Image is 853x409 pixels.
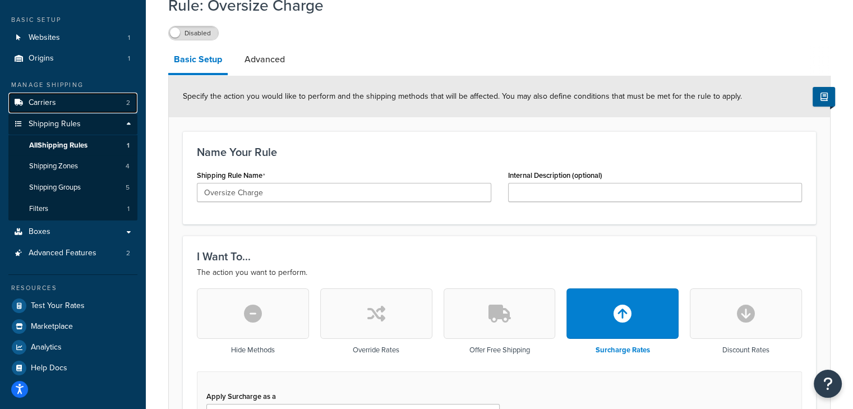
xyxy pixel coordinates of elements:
span: Help Docs [31,364,67,373]
h3: Discount Rates [722,346,769,354]
span: Boxes [29,227,50,237]
h3: Hide Methods [231,346,275,354]
span: Shipping Zones [29,162,78,171]
span: Test Your Rates [31,301,85,311]
label: Shipping Rule Name [197,171,265,180]
a: Shipping Zones4 [8,156,137,177]
a: Advanced Features2 [8,243,137,264]
span: Specify the action you would like to perform and the shipping methods that will be affected. You ... [183,90,742,102]
a: AllShipping Rules1 [8,135,137,156]
div: Resources [8,283,137,293]
h3: Override Rates [353,346,399,354]
label: Disabled [169,26,218,40]
h3: Name Your Rule [197,146,802,158]
span: Websites [29,33,60,43]
span: All Shipping Rules [29,141,87,150]
h3: Surcharge Rates [596,346,650,354]
a: Advanced [239,46,291,73]
a: Websites1 [8,27,137,48]
a: Help Docs [8,358,137,378]
li: Carriers [8,93,137,113]
h3: Offer Free Shipping [469,346,529,354]
li: Shipping Groups [8,177,137,198]
li: Advanced Features [8,243,137,264]
button: Open Resource Center [814,370,842,398]
label: Internal Description (optional) [508,171,602,180]
button: Show Help Docs [813,87,835,107]
li: Filters [8,199,137,219]
label: Apply Surcharge as a [206,392,276,401]
a: Shipping Groups5 [8,177,137,198]
a: Test Your Rates [8,296,137,316]
a: Basic Setup [168,46,228,75]
h3: I Want To... [197,250,802,263]
span: 4 [126,162,130,171]
span: 2 [126,98,130,108]
a: Origins1 [8,48,137,69]
span: 2 [126,249,130,258]
a: Filters1 [8,199,137,219]
span: 1 [128,33,130,43]
a: Shipping Rules [8,114,137,135]
span: Shipping Groups [29,183,81,192]
span: 1 [128,54,130,63]
span: Advanced Features [29,249,96,258]
span: 1 [127,204,130,214]
a: Boxes [8,222,137,242]
span: Filters [29,204,48,214]
a: Marketplace [8,316,137,337]
span: Marketplace [31,322,73,332]
p: The action you want to perform. [197,266,802,279]
li: Shipping Rules [8,114,137,220]
span: Analytics [31,343,62,352]
span: Origins [29,54,54,63]
a: Analytics [8,337,137,357]
li: Websites [8,27,137,48]
span: 1 [127,141,130,150]
li: Shipping Zones [8,156,137,177]
span: 5 [126,183,130,192]
div: Basic Setup [8,15,137,25]
span: Carriers [29,98,56,108]
div: Manage Shipping [8,80,137,90]
span: Shipping Rules [29,120,81,129]
li: Origins [8,48,137,69]
a: Carriers2 [8,93,137,113]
